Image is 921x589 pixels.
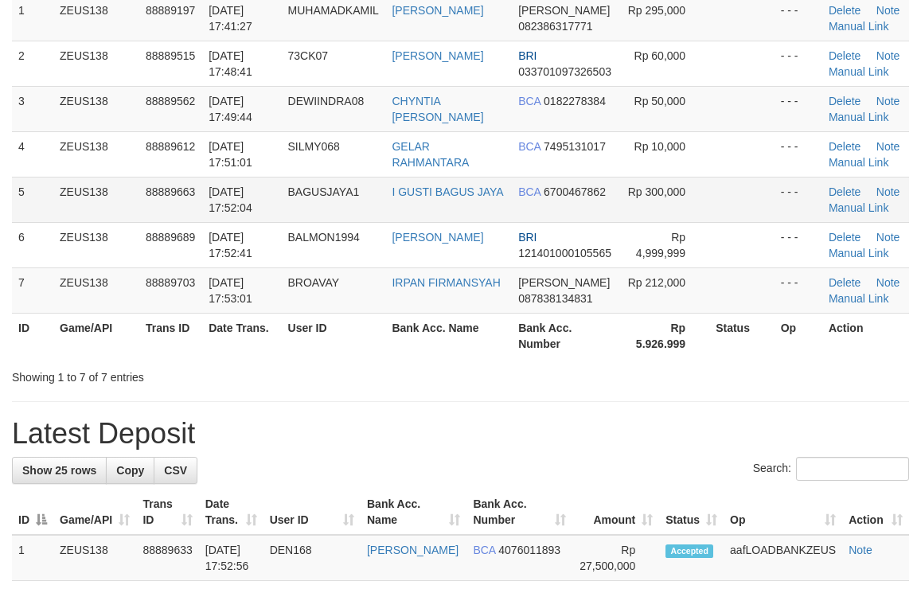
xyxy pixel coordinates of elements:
a: IRPAN FIRMANSYAH [392,276,500,289]
span: Copy 033701097326503 to clipboard [518,65,611,78]
span: DEWIINDRA08 [288,95,365,107]
span: [DATE] 17:52:41 [209,231,252,259]
span: [DATE] 17:41:27 [209,4,252,33]
a: CHYNTIA [PERSON_NAME] [392,95,483,123]
a: Delete [829,4,861,17]
span: BCA [473,544,495,556]
th: Action [822,313,909,358]
td: - - - [775,267,822,313]
label: Search: [753,457,909,481]
span: Copy 6700467862 to clipboard [544,185,606,198]
a: Delete [829,140,861,153]
a: Note [876,276,900,289]
span: [DATE] 17:51:01 [209,140,252,169]
th: Op: activate to sort column ascending [724,490,842,535]
a: GELAR RAHMANTARA [392,140,469,169]
td: 6 [12,222,53,267]
span: 88889562 [146,95,195,107]
span: [PERSON_NAME] [518,4,610,17]
span: [DATE] 17:48:41 [209,49,252,78]
th: ID [12,313,53,358]
td: 7 [12,267,53,313]
span: Rp 60,000 [634,49,686,62]
th: User ID: activate to sort column ascending [263,490,361,535]
span: [PERSON_NAME] [518,276,610,289]
a: Note [849,544,872,556]
a: Note [876,4,900,17]
a: Delete [829,49,861,62]
td: 2 [12,41,53,86]
a: Note [876,49,900,62]
td: 3 [12,86,53,131]
th: Bank Acc. Name: activate to sort column ascending [361,490,466,535]
a: [PERSON_NAME] [392,49,483,62]
td: - - - [775,131,822,177]
td: ZEUS138 [53,267,139,313]
a: Manual Link [829,247,889,259]
a: Delete [829,185,861,198]
span: BRI [518,49,537,62]
a: [PERSON_NAME] [367,544,459,556]
th: Amount: activate to sort column ascending [572,490,659,535]
span: Rp 300,000 [628,185,685,198]
span: Rp 212,000 [628,276,685,289]
td: ZEUS138 [53,222,139,267]
span: Rp 295,000 [628,4,685,17]
span: BALMON1994 [288,231,360,244]
a: Note [876,95,900,107]
span: [DATE] 17:52:04 [209,185,252,214]
span: BROAVAY [288,276,340,289]
a: I GUSTI BAGUS JAYA [392,185,503,198]
h1: Latest Deposit [12,418,909,450]
span: 88889703 [146,276,195,289]
span: Show 25 rows [22,464,96,477]
td: - - - [775,177,822,222]
td: DEN168 [263,535,361,581]
td: ZEUS138 [53,41,139,86]
td: 4 [12,131,53,177]
a: Show 25 rows [12,457,107,484]
th: Date Trans. [202,313,281,358]
th: Bank Acc. Name [385,313,512,358]
span: Copy 0182278384 to clipboard [544,95,606,107]
span: 88889663 [146,185,195,198]
input: Search: [796,457,909,481]
a: Manual Link [829,111,889,123]
a: Note [876,140,900,153]
span: Rp 50,000 [634,95,686,107]
span: Copy 121401000105565 to clipboard [518,247,611,259]
div: Showing 1 to 7 of 7 entries [12,363,372,385]
th: Trans ID [139,313,202,358]
th: Action: activate to sort column ascending [842,490,909,535]
td: aafLOADBANKZEUS [724,535,842,581]
a: Note [876,185,900,198]
span: 88889689 [146,231,195,244]
td: ZEUS138 [53,131,139,177]
span: 73CK07 [288,49,329,62]
th: Status [709,313,775,358]
a: Delete [829,276,861,289]
span: Accepted [665,544,713,558]
span: SILMY068 [288,140,340,153]
span: 88889515 [146,49,195,62]
a: Manual Link [829,201,889,214]
td: 5 [12,177,53,222]
td: ZEUS138 [53,177,139,222]
span: Copy 082386317771 to clipboard [518,20,592,33]
span: CSV [164,464,187,477]
span: BCA [518,95,541,107]
span: BCA [518,185,541,198]
a: [PERSON_NAME] [392,4,483,17]
th: Bank Acc. Number: activate to sort column ascending [466,490,572,535]
a: Manual Link [829,156,889,169]
a: [PERSON_NAME] [392,231,483,244]
a: Delete [829,231,861,244]
span: 88889612 [146,140,195,153]
span: [DATE] 17:49:44 [209,95,252,123]
th: User ID [282,313,386,358]
th: Bank Acc. Number [512,313,619,358]
span: [DATE] 17:53:01 [209,276,252,305]
a: Copy [106,457,154,484]
td: 1 [12,535,53,581]
span: Copy 4076011893 to clipboard [498,544,560,556]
